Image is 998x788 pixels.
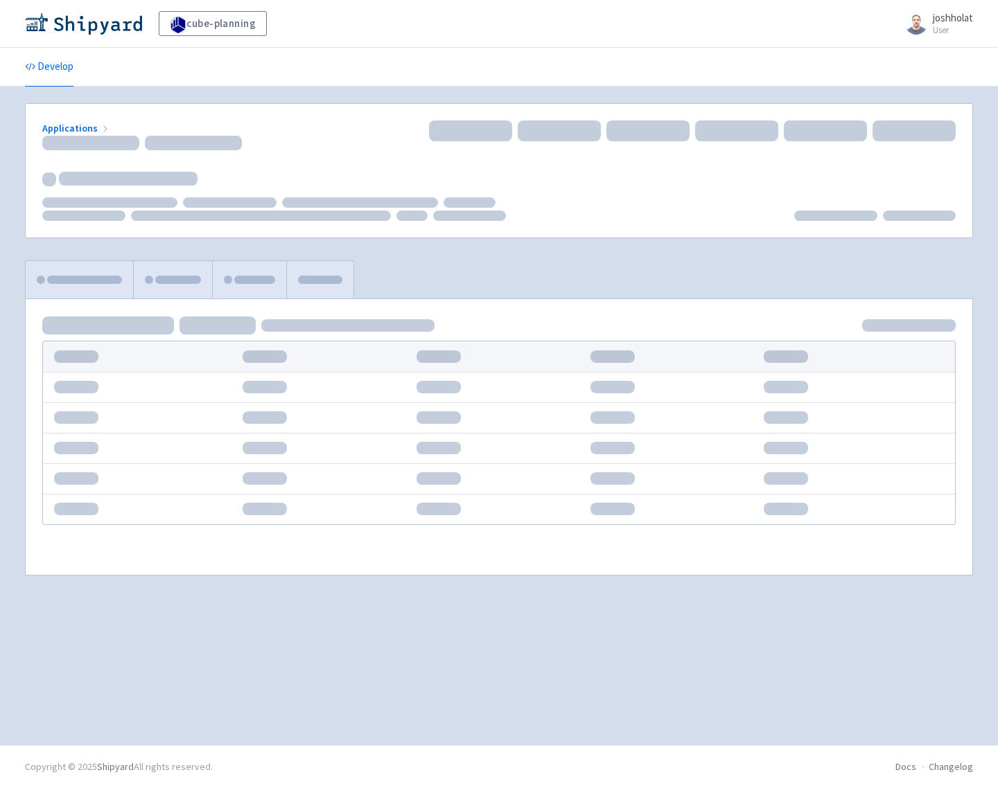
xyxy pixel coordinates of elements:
a: cube-planning [159,11,267,36]
a: Shipyard [97,760,134,773]
span: joshholat [933,11,973,24]
a: joshholat User [897,12,973,35]
img: Shipyard logo [25,12,142,35]
a: Applications [42,122,111,134]
a: Changelog [929,760,973,773]
a: Develop [25,48,73,87]
small: User [933,26,973,35]
a: Docs [895,760,916,773]
div: Copyright © 2025 All rights reserved. [25,760,213,774]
